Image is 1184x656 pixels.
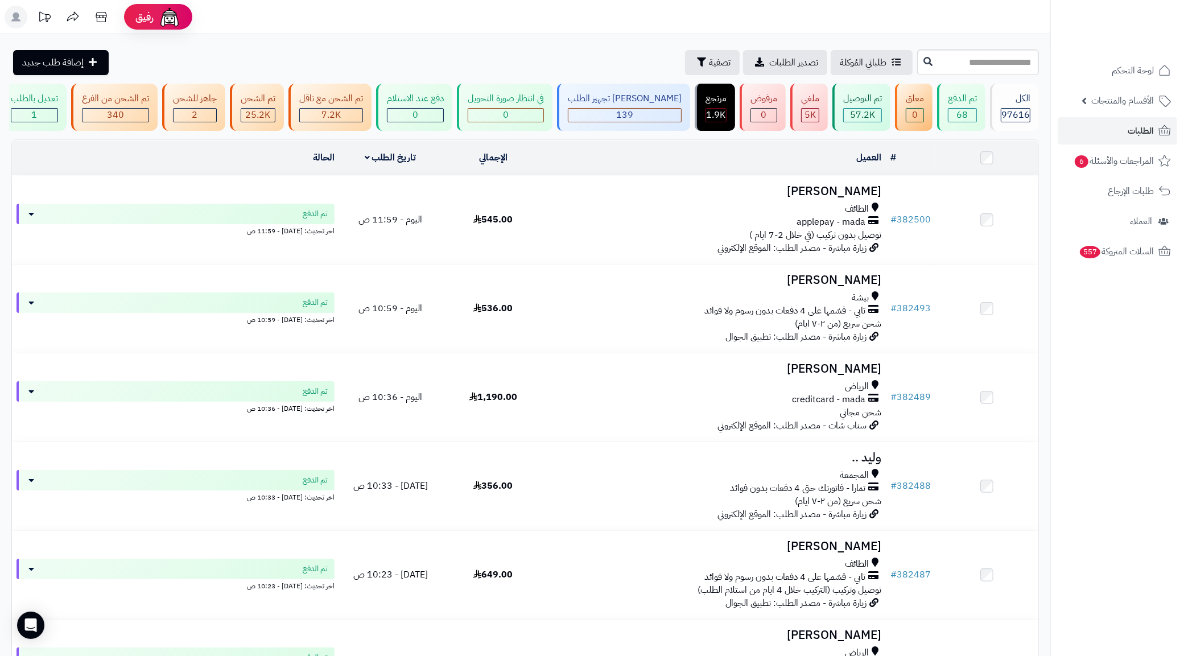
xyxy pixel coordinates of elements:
div: الكل [1001,92,1030,105]
span: 7.2K [321,108,341,122]
div: 0 [906,109,923,122]
div: 0 [387,109,443,122]
a: مرفوض 0 [737,84,788,131]
span: شحن سريع (من ٢-٧ ايام) [795,494,882,508]
span: لوحة التحكم [1112,63,1154,79]
span: تصدير الطلبات [769,56,818,69]
a: في انتظار صورة التحويل 0 [455,84,555,131]
h3: [PERSON_NAME] [549,540,882,553]
div: 57240 [844,109,881,122]
span: تمارا - فاتورتك حتى 4 دفعات بدون فوائد [731,482,866,495]
img: logo-2.png [1107,29,1173,53]
div: تعديل بالطلب [11,92,58,105]
div: 68 [948,109,976,122]
span: 545.00 [473,213,513,226]
a: المراجعات والأسئلة6 [1058,147,1177,175]
span: تم الدفع [303,475,328,486]
div: اخر تحديث: [DATE] - 10:23 ص [16,579,335,591]
span: # [891,390,897,404]
a: تم الشحن 25.2K [228,84,286,131]
span: شحن مجاني [840,406,882,419]
span: creditcard - mada [793,393,866,406]
a: # [891,151,897,164]
span: العملاء [1130,213,1152,229]
div: جاهز للشحن [173,92,217,105]
div: اخر تحديث: [DATE] - 10:59 ص [16,313,335,325]
h3: [PERSON_NAME] [549,185,882,198]
div: Open Intercom Messenger [17,612,44,639]
span: 1,190.00 [469,390,517,404]
div: تم الشحن مع ناقل [299,92,363,105]
span: 0 [912,108,918,122]
span: اليوم - 10:36 ص [358,390,422,404]
span: الطائف [845,203,869,216]
a: تاريخ الطلب [365,151,416,164]
span: 139 [616,108,633,122]
span: تم الدفع [303,208,328,220]
div: 2 [174,109,216,122]
span: 25.2K [246,108,271,122]
span: بيشة [852,291,869,304]
a: #382493 [891,302,931,315]
a: تم الشحن مع ناقل 7.2K [286,84,374,131]
a: طلباتي المُوكلة [831,50,913,75]
a: الكل97616 [988,84,1041,131]
span: 97616 [1001,108,1030,122]
span: زيارة مباشرة - مصدر الطلب: الموقع الإلكتروني [718,508,867,521]
span: 1.9K [707,108,726,122]
span: السلات المتروكة [1079,244,1154,259]
span: # [891,302,897,315]
span: 0 [761,108,767,122]
a: مرتجع 1.9K [692,84,737,131]
div: اخر تحديث: [DATE] - 11:59 ص [16,224,335,236]
span: 649.00 [473,568,513,581]
span: إضافة طلب جديد [22,56,84,69]
h3: [PERSON_NAME] [549,629,882,642]
a: تصدير الطلبات [743,50,827,75]
div: 7222 [300,109,362,122]
div: 5011 [802,109,819,122]
span: زيارة مباشرة - مصدر الطلب: تطبيق الجوال [726,596,867,610]
a: العملاء [1058,208,1177,235]
div: معلق [906,92,924,105]
span: [DATE] - 10:23 ص [353,568,428,581]
a: جاهز للشحن 2 [160,84,228,131]
a: الطلبات [1058,117,1177,145]
span: 68 [957,108,968,122]
div: تم الدفع [948,92,977,105]
span: 0 [412,108,418,122]
span: 536.00 [473,302,513,315]
span: المراجعات والأسئلة [1074,153,1154,169]
span: رفيق [135,10,154,24]
span: الطلبات [1128,123,1154,139]
span: 2 [192,108,198,122]
div: تم التوصيل [843,92,882,105]
span: 340 [107,108,124,122]
h3: [PERSON_NAME] [549,274,882,287]
div: 1856 [706,109,726,122]
span: # [891,568,897,581]
div: مرفوض [750,92,777,105]
span: applepay - mada [797,216,866,229]
span: الأقسام والمنتجات [1091,93,1154,109]
span: تم الدفع [303,563,328,575]
a: السلات المتروكة557 [1058,238,1177,265]
span: 557 [1080,246,1100,258]
div: مرتجع [706,92,727,105]
span: طلبات الإرجاع [1108,183,1154,199]
a: ملغي 5K [788,84,830,131]
span: تم الدفع [303,386,328,397]
a: تم الدفع 68 [935,84,988,131]
button: تصفية [685,50,740,75]
a: #382489 [891,390,931,404]
div: 0 [468,109,543,122]
a: #382488 [891,479,931,493]
span: 0 [503,108,509,122]
a: الإجمالي [479,151,508,164]
span: الطائف [845,558,869,571]
div: تم الشحن [241,92,275,105]
span: المجمعة [840,469,869,482]
h3: وليد .. [549,451,882,464]
div: 139 [568,109,681,122]
div: 1 [11,109,57,122]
